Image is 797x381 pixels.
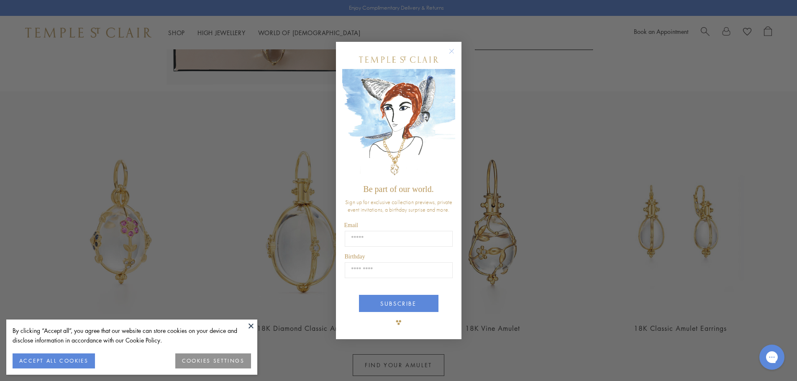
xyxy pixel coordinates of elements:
iframe: Gorgias live chat messenger [755,342,789,373]
div: By clicking “Accept all”, you agree that our website can store cookies on your device and disclos... [13,326,251,345]
img: Temple St. Clair [359,56,438,63]
span: Sign up for exclusive collection previews, private event invitations, a birthday surprise and more. [345,198,452,213]
button: COOKIES SETTINGS [175,353,251,368]
button: SUBSCRIBE [359,295,438,312]
span: Be part of our world. [363,184,433,194]
img: TSC [390,314,407,331]
img: c4a9eb12-d91a-4d4a-8ee0-386386f4f338.jpeg [342,69,455,181]
button: Close dialog [451,50,461,61]
span: Email [344,222,358,228]
span: Birthday [345,253,365,260]
button: ACCEPT ALL COOKIES [13,353,95,368]
input: Email [345,231,453,247]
